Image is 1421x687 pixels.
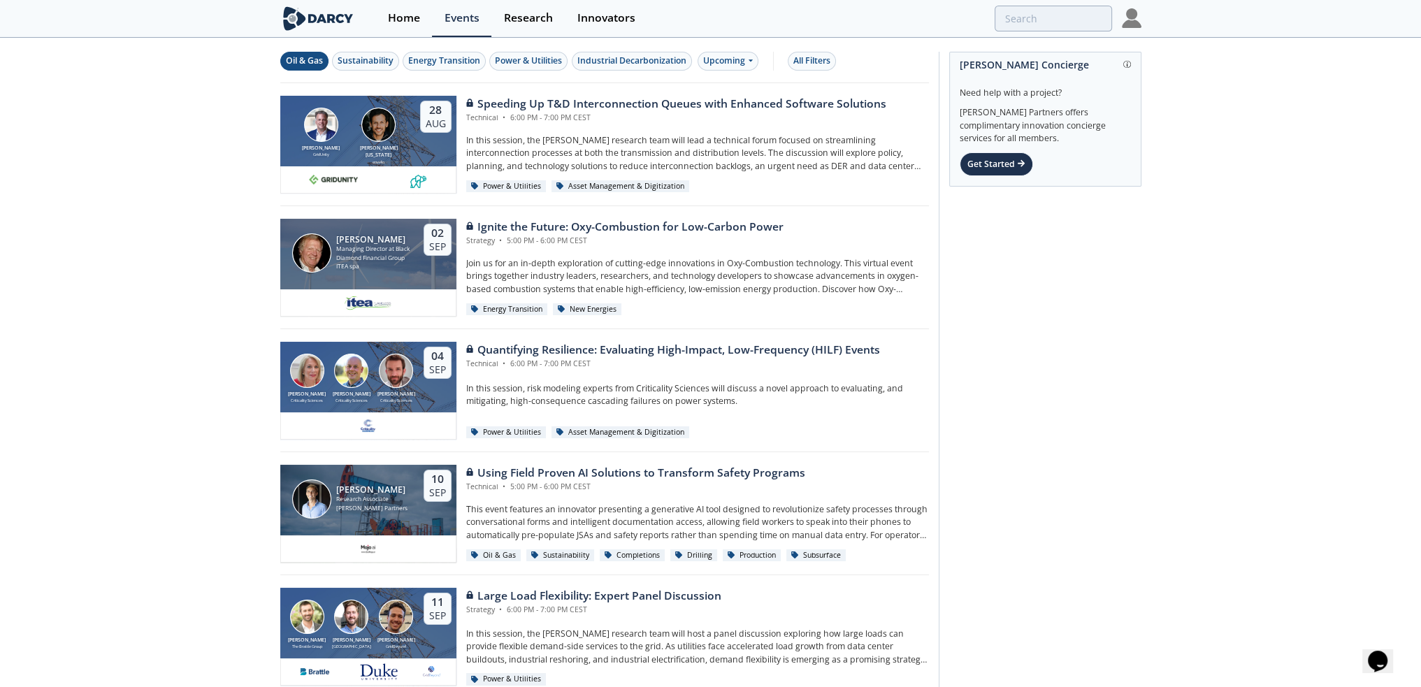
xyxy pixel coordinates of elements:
p: This event features an innovator presenting a generative AI tool designed to revolutionize safety... [466,503,929,542]
div: 28 [426,103,446,117]
p: Join us for an in-depth exploration of cutting-edge innovations in Oxy-Combustion technology. Thi... [466,257,929,296]
div: Large Load Flexibility: Expert Panel Discussion [466,588,721,605]
div: Quantifying Resilience: Evaluating High-Impact, Low-Frequency (HILF) Events [466,342,880,359]
img: f59c13b7-8146-4c0f-b540-69d0cf6e4c34 [359,417,377,434]
div: Power & Utilities [466,426,547,439]
div: [PERSON_NAME] Partners [336,504,407,513]
div: GridBeyond [374,644,419,649]
img: e2203200-5b7a-4eed-a60e-128142053302 [344,294,393,311]
div: Production [723,549,781,562]
div: Technical 6:00 PM - 7:00 PM CEST [466,359,880,370]
div: Completions [600,549,665,562]
div: Energy Transition [466,303,548,316]
div: Criticality Sciences [329,398,374,403]
div: Oil & Gas [286,55,323,67]
div: [PERSON_NAME] [329,637,374,644]
div: Technical 6:00 PM - 7:00 PM CEST [466,113,886,124]
div: Criticality Sciences [285,398,330,403]
div: Events [445,13,479,24]
div: [PERSON_NAME] [285,391,330,398]
div: envelio [357,159,401,165]
div: Asset Management & Digitization [551,426,690,439]
div: Research Associate [336,495,407,504]
img: Brian Fitzsimons [304,108,338,142]
p: In this session, the [PERSON_NAME] research team will host a panel discussion exploring how large... [466,628,929,666]
span: • [500,359,508,368]
div: 04 [429,349,446,363]
img: e8f39e9e-9f17-4b63-a8ed-a782f7c495e8 [423,663,441,680]
div: Criticality Sciences [374,398,419,403]
div: All Filters [793,55,830,67]
div: Sep [429,363,446,376]
img: logo-wide.svg [280,6,356,31]
a: Patrick Imeson [PERSON_NAME] Managing Director at Black Diamond Financial Group ITEA spa 02 Sep I... [280,219,929,317]
span: • [497,605,505,614]
div: Industrial Decarbonization [577,55,686,67]
div: [PERSON_NAME] [336,235,411,245]
img: Ross Dakin [379,354,413,388]
div: Sustainability [338,55,394,67]
div: Drilling [670,549,718,562]
div: Power & Utilities [466,673,547,686]
img: Susan Ginsburg [290,354,324,388]
div: Managing Director at Black Diamond Financial Group [336,245,411,262]
div: Innovators [577,13,635,24]
div: [PERSON_NAME] [336,485,407,495]
div: Home [388,13,420,24]
a: Brian Fitzsimons [PERSON_NAME] GridUnity Luigi Montana [PERSON_NAME][US_STATE] envelio 28 Aug Spe... [280,96,929,194]
div: Power & Utilities [466,180,547,193]
button: Power & Utilities [489,52,568,71]
img: c99e3ca0-ae72-4bf9-a710-a645b1189d83 [359,540,377,557]
div: Subsurface [786,549,846,562]
a: Juan Mayol [PERSON_NAME] Research Associate [PERSON_NAME] Partners 10 Sep Using Field Proven AI S... [280,465,929,563]
input: Advanced Search [995,6,1112,31]
div: 11 [429,595,446,609]
div: Sep [429,240,446,253]
button: Energy Transition [403,52,486,71]
div: Get Started [960,152,1033,176]
div: Research [504,13,553,24]
button: Oil & Gas [280,52,329,71]
div: [PERSON_NAME] [374,637,419,644]
img: 10e008b0-193f-493d-a134-a0520e334597 [309,171,358,188]
div: [PERSON_NAME][US_STATE] [357,145,401,159]
div: Sustainability [526,549,595,562]
img: Ryan Hledik [290,600,324,634]
img: Luigi Montana [361,108,396,142]
p: In this session, risk modeling experts from Criticality Sciences will discuss a novel approach to... [466,382,929,408]
img: Juan Mayol [292,479,331,519]
span: • [497,236,505,245]
div: Upcoming [698,52,758,71]
img: Profile [1122,8,1141,28]
div: Ignite the Future: Oxy-Combustion for Low-Carbon Power [466,219,784,236]
div: GridUnity [299,152,342,157]
div: ITEA spa [336,262,411,271]
p: In this session, the [PERSON_NAME] research team will lead a technical forum focused on streamlin... [466,134,929,173]
a: Susan Ginsburg [PERSON_NAME] Criticality Sciences Ben Ruddell [PERSON_NAME] Criticality Sciences ... [280,342,929,440]
span: • [500,482,508,491]
img: 1655224446716-descarga.png [295,663,334,680]
div: Sep [429,486,446,499]
img: information.svg [1123,61,1131,68]
a: Ryan Hledik [PERSON_NAME] The Brattle Group Tyler Norris [PERSON_NAME] [GEOGRAPHIC_DATA] Nick Gua... [280,588,929,686]
div: [PERSON_NAME] Partners offers complimentary innovation concierge services for all members. [960,99,1131,145]
div: Aug [426,117,446,130]
div: [GEOGRAPHIC_DATA] [329,644,374,649]
div: Speeding Up T&D Interconnection Queues with Enhanced Software Solutions [466,96,886,113]
div: Sep [429,609,446,622]
span: • [500,113,508,122]
div: [PERSON_NAME] Concierge [960,52,1131,77]
img: Ben Ruddell [334,354,368,388]
div: [PERSON_NAME] [285,637,330,644]
img: Patrick Imeson [292,233,331,273]
div: Energy Transition [408,55,480,67]
div: Strategy 5:00 PM - 6:00 PM CEST [466,236,784,247]
iframe: chat widget [1362,631,1407,673]
div: Power & Utilities [495,55,562,67]
div: 10 [429,472,446,486]
div: Need help with a project? [960,77,1131,99]
div: [PERSON_NAME] [299,145,342,152]
div: New Energies [553,303,622,316]
div: Technical 5:00 PM - 6:00 PM CEST [466,482,805,493]
div: 02 [429,226,446,240]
